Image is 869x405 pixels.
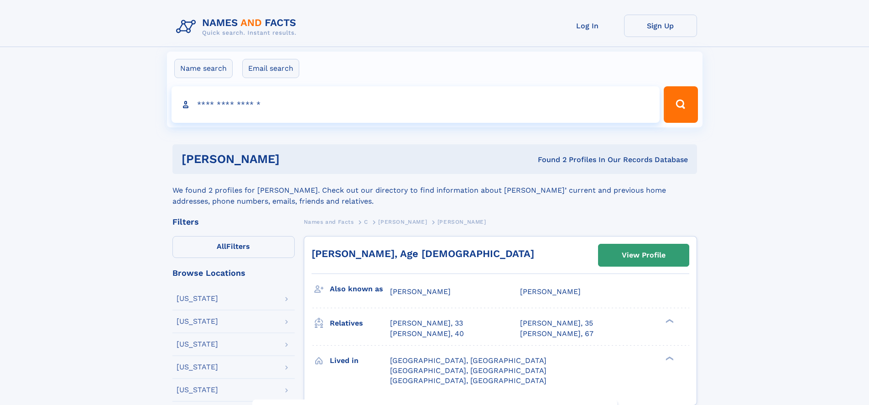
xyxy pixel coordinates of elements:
[551,15,624,37] a: Log In
[330,316,390,331] h3: Relatives
[390,329,464,339] a: [PERSON_NAME], 40
[364,219,368,225] span: C
[177,341,218,348] div: [US_STATE]
[177,318,218,325] div: [US_STATE]
[172,236,295,258] label: Filters
[172,15,304,39] img: Logo Names and Facts
[364,216,368,227] a: C
[390,366,546,375] span: [GEOGRAPHIC_DATA], [GEOGRAPHIC_DATA]
[390,376,546,385] span: [GEOGRAPHIC_DATA], [GEOGRAPHIC_DATA]
[664,86,697,123] button: Search Button
[172,218,295,226] div: Filters
[663,355,674,361] div: ❯
[390,287,451,296] span: [PERSON_NAME]
[598,244,689,266] a: View Profile
[663,318,674,324] div: ❯
[312,248,534,259] a: [PERSON_NAME], Age [DEMOGRAPHIC_DATA]
[520,329,593,339] a: [PERSON_NAME], 67
[390,318,463,328] a: [PERSON_NAME], 33
[378,216,427,227] a: [PERSON_NAME]
[378,219,427,225] span: [PERSON_NAME]
[174,59,233,78] label: Name search
[330,281,390,297] h3: Also known as
[177,295,218,302] div: [US_STATE]
[520,318,593,328] a: [PERSON_NAME], 35
[182,153,409,165] h1: [PERSON_NAME]
[172,174,697,207] div: We found 2 profiles for [PERSON_NAME]. Check out our directory to find information about [PERSON_...
[172,269,295,277] div: Browse Locations
[409,155,688,165] div: Found 2 Profiles In Our Records Database
[390,356,546,365] span: [GEOGRAPHIC_DATA], [GEOGRAPHIC_DATA]
[520,287,581,296] span: [PERSON_NAME]
[437,219,486,225] span: [PERSON_NAME]
[622,245,666,266] div: View Profile
[304,216,354,227] a: Names and Facts
[177,386,218,394] div: [US_STATE]
[330,353,390,368] h3: Lived in
[217,242,226,251] span: All
[172,86,660,123] input: search input
[624,15,697,37] a: Sign Up
[242,59,299,78] label: Email search
[177,363,218,371] div: [US_STATE]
